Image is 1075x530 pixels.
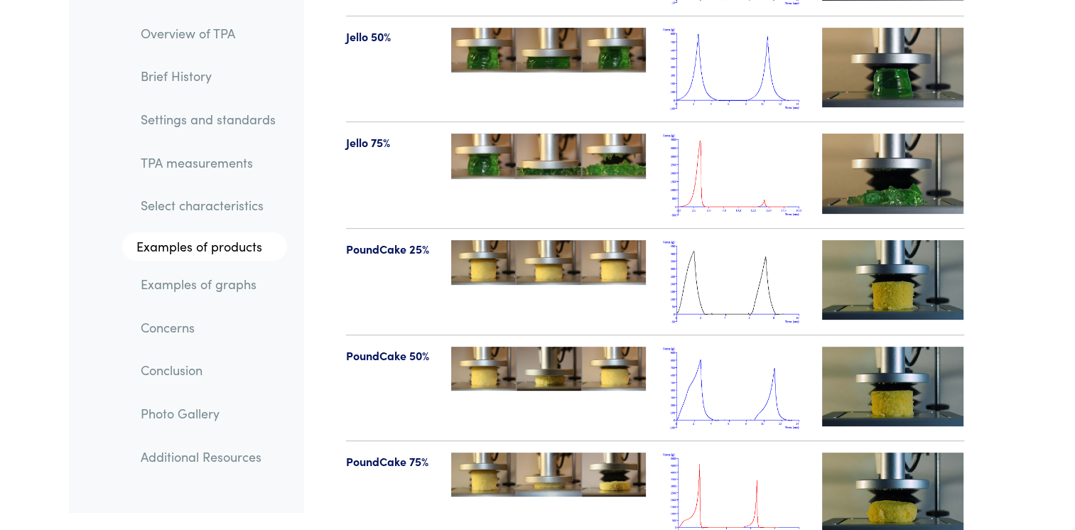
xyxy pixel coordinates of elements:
[129,146,287,179] a: TPA measurements
[663,134,805,217] img: jello_tpa_75.png
[822,240,964,320] img: poundcake-videotn-25.jpg
[129,103,287,136] a: Settings and standards
[451,453,646,497] img: poundcake-75-123-tpa.jpg
[129,268,287,301] a: Examples of graphs
[663,28,805,111] img: jello_tpa_50.png
[129,60,287,93] a: Brief History
[663,240,805,323] img: poundcake_tpa_25.png
[451,28,646,72] img: jello-50-123-tpa.jpg
[822,347,964,426] img: poundcake-videotn-50.jpg
[822,28,964,107] img: jello-videotn-50.jpg
[346,28,435,46] p: Jello 50%
[451,240,646,285] img: poundcake-25-123-tpa.jpg
[129,190,287,222] a: Select characteristics
[122,233,287,261] a: Examples of products
[346,240,435,259] p: PoundCake 25%
[822,134,964,213] img: jello-videotn-75.jpg
[129,17,287,50] a: Overview of TPA
[129,355,287,387] a: Conclusion
[346,134,435,152] p: Jello 75%
[129,311,287,344] a: Concerns
[451,347,646,391] img: poundcake-50-123-tpa.jpg
[346,453,435,471] p: PoundCake 75%
[129,440,287,473] a: Additional Resources
[129,397,287,430] a: Photo Gallery
[346,347,435,365] p: PoundCake 50%
[451,134,646,178] img: jello-75-123-tpa.jpg
[663,347,805,430] img: poundcake_tpa_50.png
